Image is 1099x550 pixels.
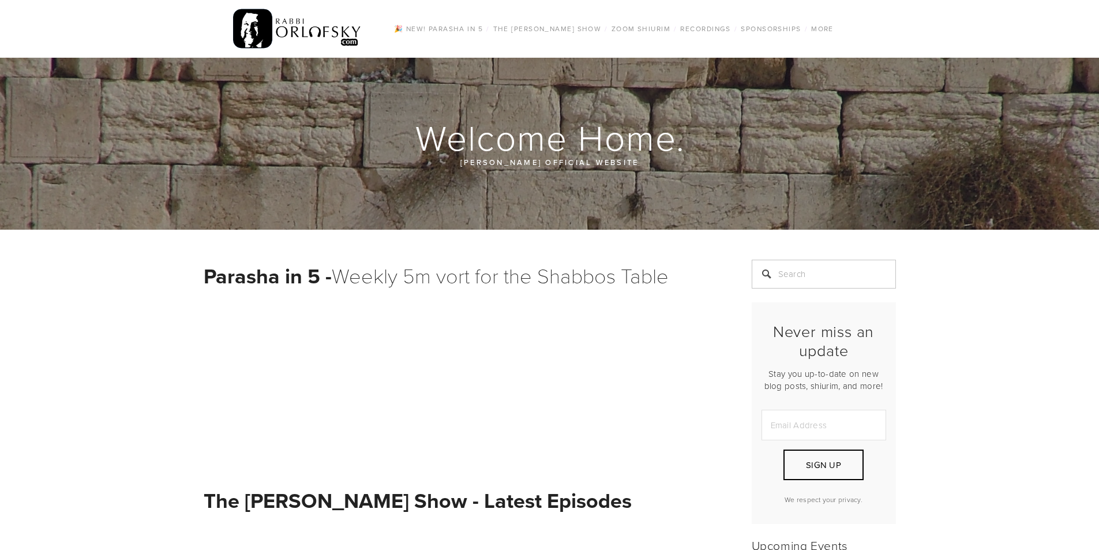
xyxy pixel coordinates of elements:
a: 🎉 NEW! Parasha in 5 [391,21,486,36]
input: Search [752,260,896,289]
h1: Weekly 5m vort for the Shabbos Table [204,260,723,291]
span: / [674,24,677,33]
img: RabbiOrlofsky.com [233,6,362,51]
p: [PERSON_NAME] official website [273,156,827,169]
span: / [805,24,808,33]
p: Stay you up-to-date on new blog posts, shiurim, and more! [762,368,886,392]
a: Sponsorships [737,21,804,36]
h2: Never miss an update [762,322,886,360]
span: Sign Up [806,459,841,471]
span: / [734,24,737,33]
a: The [PERSON_NAME] Show [490,21,605,36]
span: / [605,24,607,33]
a: Zoom Shiurim [608,21,674,36]
strong: Parasha in 5 - [204,261,332,291]
h1: Welcome Home. [204,119,897,156]
p: We respect your privacy. [762,495,886,504]
input: Email Address [762,410,886,440]
button: Sign Up [783,450,863,480]
a: Recordings [677,21,734,36]
strong: The [PERSON_NAME] Show - Latest Episodes [204,485,632,515]
a: More [808,21,837,36]
span: / [486,24,489,33]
